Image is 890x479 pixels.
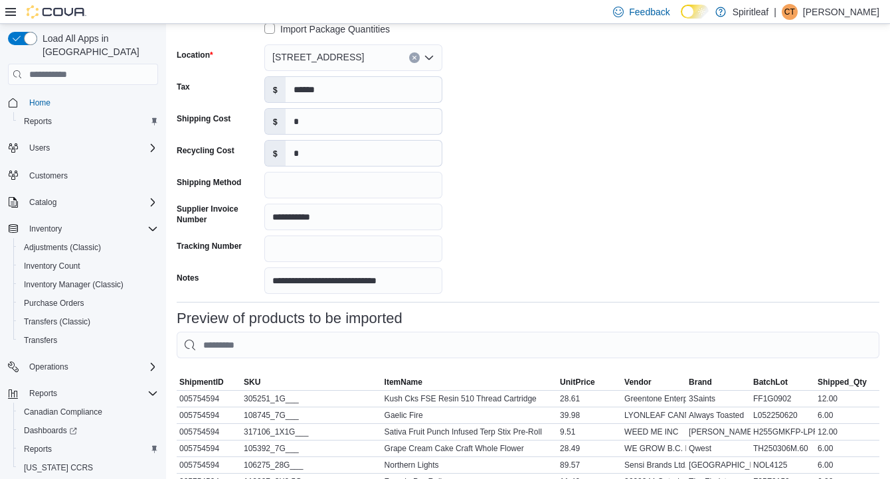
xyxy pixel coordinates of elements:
span: Adjustments (Classic) [19,239,158,255]
label: $ [265,141,286,166]
img: Cova [27,5,86,19]
span: Operations [24,359,158,375]
div: 3Saints [686,391,751,407]
div: 317106_1X1G___ [241,424,382,440]
button: Users [24,140,55,156]
label: Recycling Cost [177,145,234,156]
a: Reports [19,113,57,129]
div: Gaelic Fire [382,407,558,423]
a: Transfers [19,332,62,348]
span: Catalog [24,194,158,210]
a: Reports [19,441,57,457]
div: Greentone Enterprises Inc. [622,391,686,407]
span: Users [24,140,158,156]
span: Inventory [24,221,158,237]
span: Reports [24,116,52,127]
span: Reports [24,385,158,401]
span: Reports [24,444,52,454]
a: Inventory Count [19,258,86,274]
div: H255GMKFP-LPR1 [751,424,815,440]
div: Northern Lights [382,457,558,473]
div: NOL4125 [751,457,815,473]
div: 9.51 [557,424,622,440]
span: Purchase Orders [19,295,158,311]
span: Catalog [29,197,56,208]
div: 12.00 [815,391,879,407]
button: BatchLot [751,374,815,390]
span: Customers [29,171,68,181]
p: [PERSON_NAME] [803,4,879,20]
button: Clear input [409,52,420,63]
label: Tracking Number [177,241,242,251]
label: Shipping Cost [177,113,230,124]
span: Inventory Count [19,258,158,274]
div: WE GROW B.C. Ltd. [622,441,686,456]
button: UnitPrice [557,374,622,390]
button: Adjustments (Classic) [13,238,163,257]
span: Reports [19,441,158,457]
input: This is a search bar. As you type, the results lower in the page will automatically filter. [177,332,879,358]
span: [US_STATE] CCRS [24,462,93,473]
button: [US_STATE] CCRS [13,458,163,477]
button: ShipmentID [177,374,241,390]
button: ItemName [382,374,558,390]
span: Purchase Orders [24,298,84,308]
div: L052250620 [751,407,815,423]
span: CT [784,4,795,20]
div: 106275_28G___ [241,457,382,473]
div: 105392_7G___ [241,441,382,456]
div: Grape Cream Cake Craft Whole Flower [382,441,558,456]
span: Adjustments (Classic) [24,242,101,253]
span: Transfers (Classic) [19,314,158,330]
label: Location [177,50,213,60]
div: WEED ME INC [622,424,686,440]
button: Vendor [622,374,686,390]
span: ShipmentID [179,377,224,387]
button: Brand [686,374,751,390]
button: Inventory Manager (Classic) [13,275,163,294]
div: LYONLEAF CANNABIS INC. [622,407,686,423]
span: Inventory Count [24,261,80,271]
span: Transfers [19,332,158,348]
div: Sensi Brands Ltd. [622,457,686,473]
span: BatchLot [753,377,788,387]
div: 305251_1G___ [241,391,382,407]
button: Transfers [13,331,163,350]
button: Reports [3,384,163,403]
span: Dashboards [19,423,158,439]
span: Shipped_Qty [818,377,867,387]
a: [US_STATE] CCRS [19,460,98,476]
div: 005754594 [177,441,241,456]
button: Operations [24,359,74,375]
div: [GEOGRAPHIC_DATA] [686,457,751,473]
a: Canadian Compliance [19,404,108,420]
div: 005754594 [177,391,241,407]
a: Adjustments (Classic) [19,239,106,255]
div: TH250306M.60 [751,441,815,456]
p: | [774,4,776,20]
button: Reports [13,440,163,458]
label: $ [265,77,286,102]
button: Inventory Count [13,257,163,275]
div: Sativa Fruit Punch Infused Terp Stix Pre-Roll [382,424,558,440]
button: Open list of options [424,52,434,63]
button: Home [3,93,163,112]
label: Import Package Quantities [264,21,390,37]
button: Shipped_Qty [815,374,879,390]
div: 28.49 [557,441,622,456]
button: Inventory [3,220,163,238]
a: Dashboards [13,421,163,440]
button: Catalog [24,194,62,210]
span: Vendor [624,377,652,387]
h3: Preview of products to be imported [177,310,402,326]
div: 6.00 [815,457,879,473]
span: Users [29,143,50,153]
a: Home [24,95,56,111]
div: 89.57 [557,457,622,473]
button: Operations [3,358,163,376]
span: Inventory Manager (Classic) [19,277,158,293]
span: Inventory Manager (Classic) [24,279,124,290]
div: FF1G0902 [751,391,815,407]
span: Customers [24,167,158,183]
